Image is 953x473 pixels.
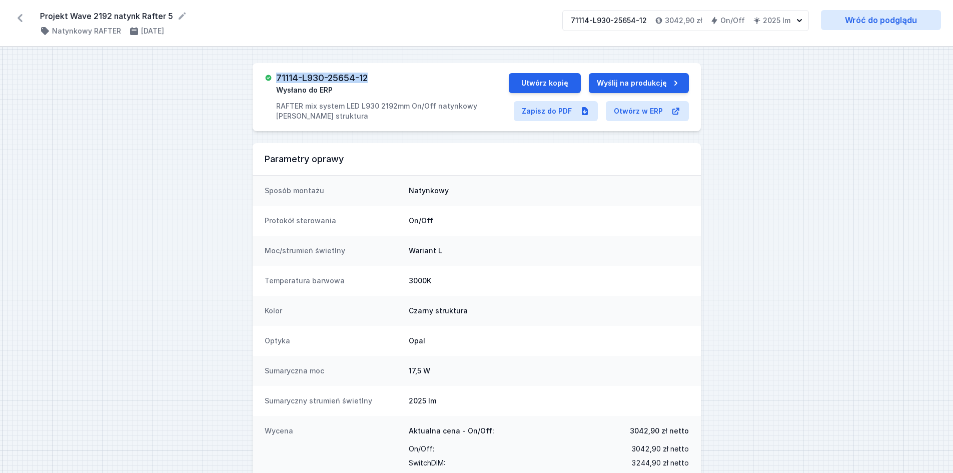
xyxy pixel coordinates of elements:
[409,186,689,196] dd: Natynkowy
[265,186,401,196] dt: Sposób montażu
[562,10,809,31] button: 71114-L930-25654-123042,90 złOn/Off2025 lm
[409,456,445,470] span: SwitchDIM :
[589,73,689,93] button: Wyślij na produkcję
[571,16,647,26] div: 71114-L930-25654-12
[409,216,689,226] dd: On/Off
[409,306,689,316] dd: Czarny struktura
[276,101,508,121] p: RAFTER mix system LED L930 2192mm On/Off natynkowy [PERSON_NAME] struktura
[141,26,164,36] h4: [DATE]
[265,396,401,406] dt: Sumaryczny strumień świetlny
[265,336,401,346] dt: Optyka
[409,366,689,376] dd: 17,5 W
[265,153,689,165] h3: Parametry oprawy
[409,442,434,456] span: On/Off :
[276,73,368,83] h3: 71114-L930-25654-12
[821,10,941,30] a: Wróć do podglądu
[40,10,550,22] form: Projekt Wave 2192 natynk Rafter 5
[409,336,689,346] dd: Opal
[276,85,333,95] span: Wysłano do ERP
[630,426,689,436] span: 3042,90 zł netto
[763,16,790,26] h4: 2025 lm
[265,306,401,316] dt: Kolor
[409,246,689,256] dd: Wariant L
[265,216,401,226] dt: Protokół sterowania
[509,73,581,93] button: Utwórz kopię
[720,16,745,26] h4: On/Off
[514,101,598,121] a: Zapisz do PDF
[177,11,187,21] button: Edytuj nazwę projektu
[52,26,121,36] h4: Natynkowy RAFTER
[265,246,401,256] dt: Moc/strumień świetlny
[632,456,689,470] span: 3244,90 zł netto
[265,366,401,376] dt: Sumaryczna moc
[665,16,702,26] h4: 3042,90 zł
[409,426,494,436] span: Aktualna cena - On/Off:
[632,442,689,456] span: 3042,90 zł netto
[409,396,689,406] dd: 2025 lm
[409,276,689,286] dd: 3000K
[606,101,689,121] a: Otwórz w ERP
[265,276,401,286] dt: Temperatura barwowa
